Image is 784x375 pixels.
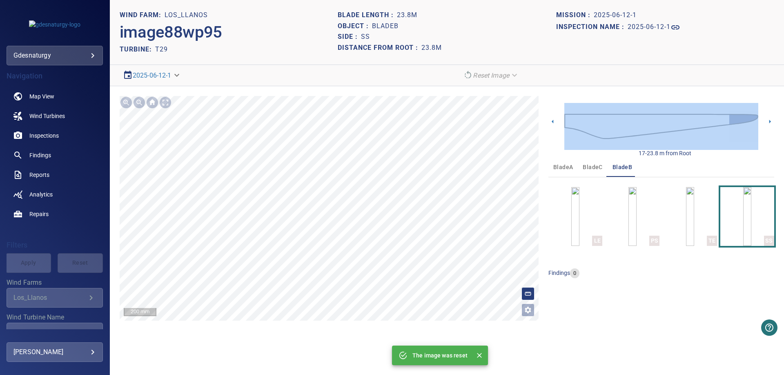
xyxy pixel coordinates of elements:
span: bladeC [583,162,602,172]
span: findings [548,270,570,276]
h1: Mission : [556,11,594,19]
h1: Object : [338,22,372,30]
div: Go home [146,96,159,109]
a: repairs noActive [7,204,103,224]
h4: Navigation [7,72,103,80]
a: map noActive [7,87,103,106]
span: Reports [29,171,49,179]
img: d [564,103,758,150]
span: bladeA [553,162,573,172]
div: Reset Image [460,68,522,83]
a: findings noActive [7,145,103,165]
button: PS [606,187,659,246]
span: Findings [29,151,51,159]
span: Inspections [29,132,59,140]
div: gdesnaturgy [13,49,96,62]
h2: T29 [155,45,168,53]
div: Wind Farms [7,288,103,308]
div: Los_Llanos [13,294,86,301]
h1: 23.8m [421,44,442,52]
button: Open image filters and tagging options [521,304,535,317]
h1: WIND FARM: [120,11,165,19]
div: 17-23.8 m from Root [639,149,691,157]
h2: image88wp95 [120,22,222,42]
a: LE [571,187,579,246]
div: SS [764,236,774,246]
h1: Inspection name : [556,23,628,31]
span: Analytics [29,190,53,199]
h1: bladeB [372,22,399,30]
div: [PERSON_NAME] [13,346,96,359]
h1: 23.8m [397,11,417,19]
div: Toggle full page [159,96,172,109]
button: TE [663,187,717,246]
a: inspections noActive [7,126,103,145]
span: bladeB [612,162,632,172]
h1: SS [361,33,370,41]
span: Repairs [29,210,49,218]
a: windturbines noActive [7,106,103,126]
div: Wind Turbine Name [7,323,103,342]
h2: TURBINE: [120,45,155,53]
h1: Side : [338,33,361,41]
a: 2025-06-12-1 [133,71,171,79]
h1: Distance from root : [338,44,421,52]
span: 0 [570,270,579,277]
div: Zoom out [133,96,146,109]
div: gdesnaturgy [7,46,103,65]
div: LE [592,236,602,246]
span: Wind Turbines [29,112,65,120]
div: Zoom in [120,96,133,109]
em: Reset Image [473,71,509,79]
div: TE [707,236,717,246]
label: Wind Farms [7,279,103,286]
a: analytics noActive [7,185,103,204]
a: SS [743,187,751,246]
a: TE [686,187,694,246]
a: PS [628,187,637,246]
span: Map View [29,92,54,100]
h1: 2025-06-12-1 [594,11,637,19]
img: gdesnaturgy-logo [29,20,80,29]
div: PS [649,236,659,246]
a: reports noActive [7,165,103,185]
div: T29 / Los_Llanos [13,328,86,336]
button: SS [720,187,774,246]
a: 2025-06-12-1 [628,22,680,32]
button: LE [548,187,602,246]
label: Wind Turbine Name [7,314,103,321]
h1: 2025-06-12-1 [628,23,670,31]
h4: Filters [7,241,103,249]
h1: Blade length : [338,11,397,19]
div: 2025-06-12-1 [120,68,185,83]
p: The image was reset [412,351,468,359]
h1: Los_Llanos [165,11,208,19]
button: Close [474,350,485,361]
